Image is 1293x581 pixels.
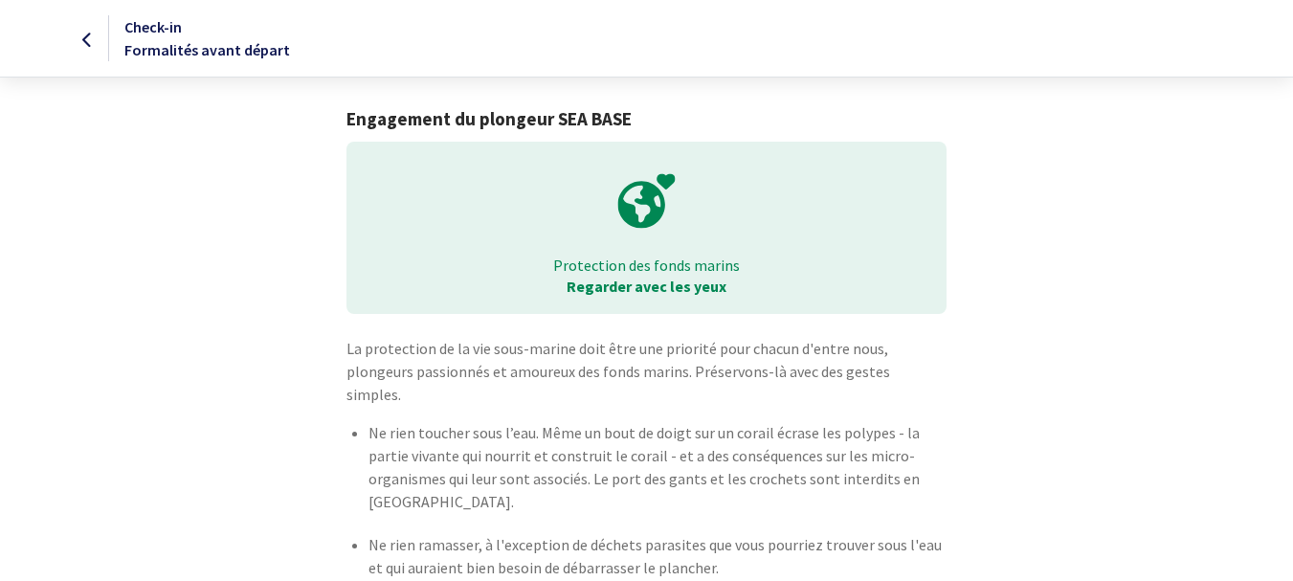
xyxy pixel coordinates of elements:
p: La protection de la vie sous-marine doit être une priorité pour chacun d'entre nous, plongeurs pa... [346,337,947,406]
p: Ne rien ramasser, à l'exception de déchets parasites que vous pourriez trouver sous l'eau et qui ... [368,533,947,579]
p: Ne rien toucher sous l’eau. Même un bout de doigt sur un corail écrase les polypes - la partie vi... [368,421,947,513]
p: Protection des fonds marins [360,255,933,276]
h1: Engagement du plongeur SEA BASE [346,108,947,130]
strong: Regarder avec les yeux [567,277,726,296]
span: Check-in Formalités avant départ [124,17,290,59]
